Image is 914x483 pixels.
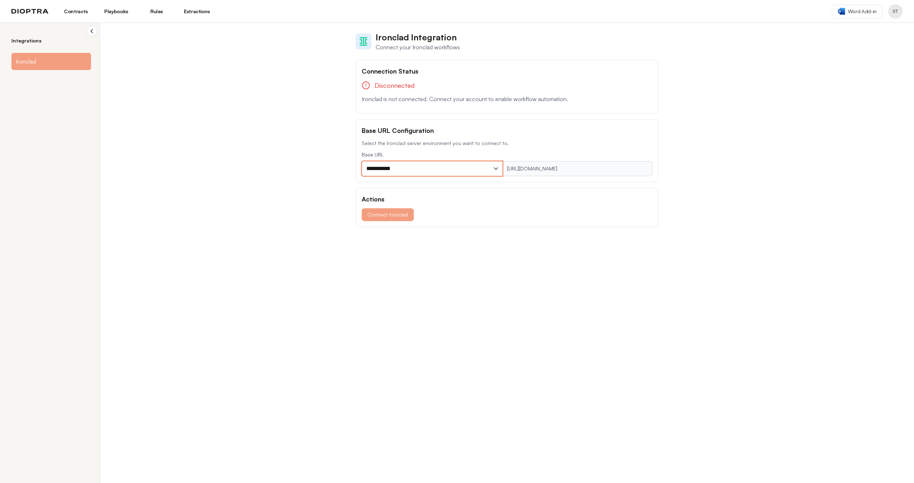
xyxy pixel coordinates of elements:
[60,5,92,18] a: Contracts
[503,161,653,176] div: [URL][DOMAIN_NAME]
[181,5,213,18] a: Extractions
[86,26,97,36] button: Collapse sidebar
[367,211,408,218] span: Connect Ironclad
[358,36,368,46] img: Ironclad Logo
[376,43,460,51] p: Connect your Ironclad workflows
[362,194,652,204] h2: Actions
[375,80,415,90] span: Disconnected
[362,95,652,103] p: Ironclad is not connected. Connect your account to enable workflow automation.
[362,140,652,147] p: Select the Ironclad server environment you want to connect to.
[832,5,883,18] a: Word Add-in
[376,31,460,43] h1: Ironclad Integration
[362,66,652,76] h2: Connection Status
[11,37,91,44] h2: Integrations
[141,5,172,18] a: Rules
[888,4,903,19] button: Profile menu
[362,151,652,158] label: Base URL
[16,57,36,66] span: Ironclad
[100,5,132,18] a: Playbooks
[11,9,49,14] img: logo
[848,8,877,15] span: Word Add-in
[362,125,652,135] h2: Base URL Configuration
[362,208,414,221] button: Connect Ironclad
[838,8,845,15] img: word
